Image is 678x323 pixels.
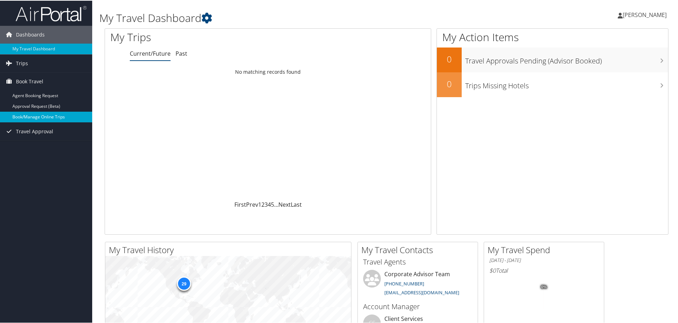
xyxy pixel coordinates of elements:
[384,280,424,286] a: [PHONE_NUMBER]
[278,200,291,208] a: Next
[105,65,431,78] td: No matching records found
[177,276,191,290] div: 29
[274,200,278,208] span: …
[384,289,459,295] a: [EMAIL_ADDRESS][DOMAIN_NAME]
[488,243,604,255] h2: My Travel Spend
[234,200,246,208] a: First
[465,77,668,90] h3: Trips Missing Hotels
[618,4,674,25] a: [PERSON_NAME]
[110,29,290,44] h1: My Trips
[360,269,476,298] li: Corporate Advisor Team
[261,200,265,208] a: 2
[258,200,261,208] a: 1
[268,200,271,208] a: 4
[363,256,472,266] h3: Travel Agents
[176,49,187,57] a: Past
[489,256,599,263] h6: [DATE] - [DATE]
[16,72,43,90] span: Book Travel
[16,122,53,140] span: Travel Approval
[465,52,668,65] h3: Travel Approvals Pending (Advisor Booked)
[489,266,599,274] h6: Total
[265,200,268,208] a: 3
[16,54,28,72] span: Trips
[541,284,547,289] tspan: 0%
[489,266,496,274] span: $0
[291,200,302,208] a: Last
[16,5,87,21] img: airportal-logo.png
[437,47,668,72] a: 0Travel Approvals Pending (Advisor Booked)
[361,243,478,255] h2: My Travel Contacts
[130,49,171,57] a: Current/Future
[437,72,668,96] a: 0Trips Missing Hotels
[437,29,668,44] h1: My Action Items
[437,77,462,89] h2: 0
[623,10,667,18] span: [PERSON_NAME]
[363,301,472,311] h3: Account Manager
[16,25,45,43] span: Dashboards
[271,200,274,208] a: 5
[99,10,482,25] h1: My Travel Dashboard
[246,200,258,208] a: Prev
[109,243,351,255] h2: My Travel History
[437,52,462,65] h2: 0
